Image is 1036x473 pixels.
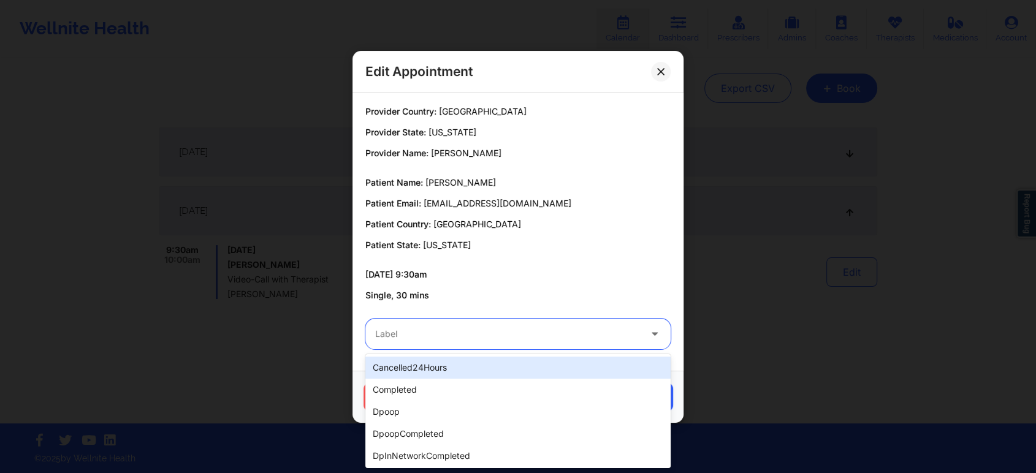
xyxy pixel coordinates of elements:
div: dpoopCompleted [365,423,671,445]
button: Cancel Appointment [364,382,490,412]
div: dpoop [365,401,671,423]
div: dpInNetworkCompleted [365,445,671,467]
div: completed [365,379,671,401]
span: [US_STATE] [428,127,476,137]
span: [GEOGRAPHIC_DATA] [433,219,521,229]
span: [PERSON_NAME] [425,177,496,187]
span: [GEOGRAPHIC_DATA] [439,106,527,116]
p: Provider Country: [365,105,671,118]
p: Single, 30 mins [365,289,671,301]
p: Patient Name: [365,176,671,189]
span: [PERSON_NAME] [431,148,501,158]
p: [DATE] 9:30am [365,268,671,281]
div: cancelled24Hours [365,357,671,379]
p: Patient State: [365,239,671,251]
p: Patient Email: [365,197,671,210]
h2: Edit Appointment [365,63,473,80]
p: Provider State: [365,126,671,138]
p: Provider Name: [365,147,671,159]
span: [EMAIL_ADDRESS][DOMAIN_NAME] [424,198,571,208]
span: [US_STATE] [423,240,471,250]
p: Patient Country: [365,218,671,230]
